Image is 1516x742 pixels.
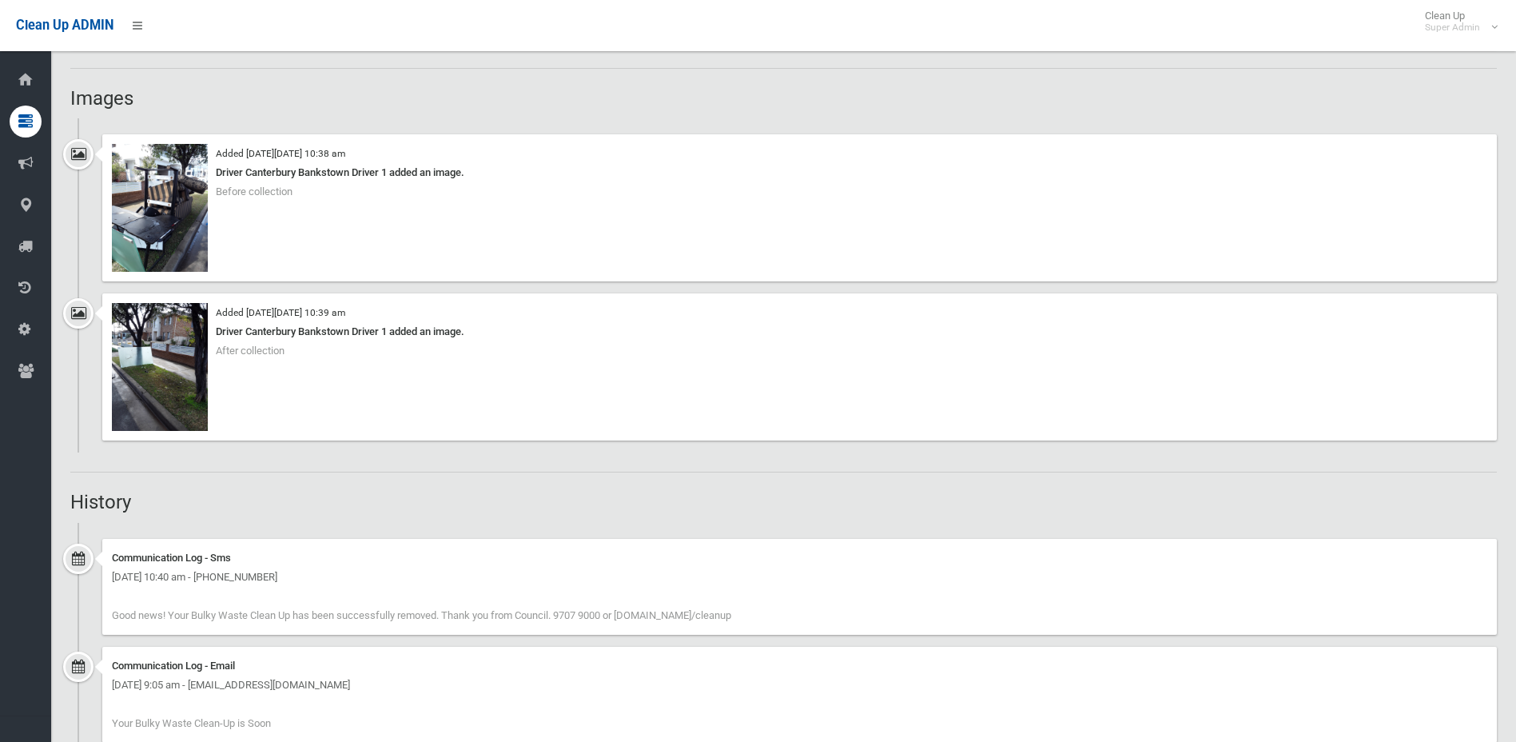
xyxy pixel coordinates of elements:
[70,88,1497,109] h2: Images
[112,676,1487,695] div: [DATE] 9:05 am - [EMAIL_ADDRESS][DOMAIN_NAME]
[216,345,284,357] span: After collection
[112,144,208,272] img: 2025-08-1110.37.46709367297434427525.jpg
[112,609,731,621] span: Good news! Your Bulky Waste Clean Up has been successfully removed. Thank you from Council. 9707 ...
[216,148,345,159] small: Added [DATE][DATE] 10:38 am
[112,568,1487,587] div: [DATE] 10:40 am - [PHONE_NUMBER]
[112,717,271,729] span: Your Bulky Waste Clean-Up is Soon
[1417,10,1496,34] span: Clean Up
[16,18,113,33] span: Clean Up ADMIN
[112,163,1487,182] div: Driver Canterbury Bankstown Driver 1 added an image.
[112,322,1487,341] div: Driver Canterbury Bankstown Driver 1 added an image.
[216,185,292,197] span: Before collection
[112,549,1487,568] div: Communication Log - Sms
[112,303,208,431] img: 2025-08-1110.39.395887324254820319008.jpg
[1425,22,1480,34] small: Super Admin
[216,307,345,318] small: Added [DATE][DATE] 10:39 am
[70,492,1497,513] h2: History
[112,656,1487,676] div: Communication Log - Email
